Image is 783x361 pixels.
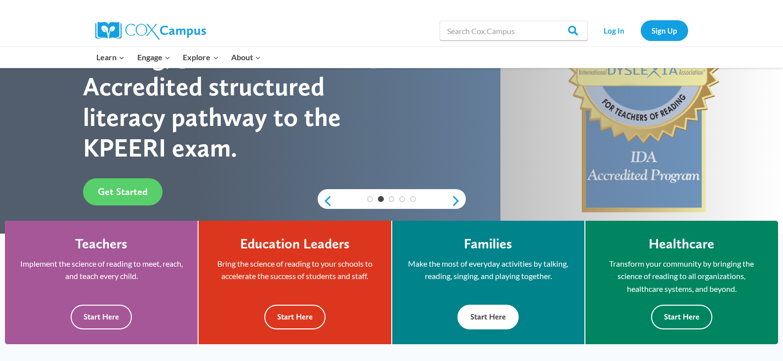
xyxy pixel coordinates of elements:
p: Make the most of everyday activities by talking, reading, singing, and playing together. [407,257,570,282]
a: Education Leaders Bring the science of reading to your schools to accelerate the success of stude... [199,221,391,344]
button: Start Here [71,305,132,329]
a: Families Make the most of everyday activities by talking, reading, singing, and playing together.... [392,221,584,344]
button: Start Here [651,305,712,329]
div: content slider buttons [318,191,466,211]
a: Get Started [83,178,163,205]
h4: Healthcare [649,236,714,252]
a: previous [318,195,332,207]
nav: Secondary Navigation [593,20,688,40]
p: Bring the science of reading to your schools to accelerate the success of students and staff. [213,257,376,282]
p: Transform your community by bringing the science of reading to all organizations, healthcare syst... [600,257,763,295]
a: Healthcare Transform your community by bringing the science of reading to all organizations, heal... [585,221,778,344]
a: Sign Up [641,20,688,40]
p: Implement the science of reading to meet, reach, and teach every child. [20,257,183,282]
nav: Primary Navigation [90,47,267,68]
span: Get Started [98,186,148,198]
img: Cox Campus [95,22,206,40]
a: Teachers Implement the science of reading to meet, reach, and teach every child. Start Here [5,221,198,344]
input: Search Cox Campus [440,21,588,40]
button: Start Here [264,305,326,329]
button: Child menu of Learn [90,47,131,68]
a: 4 [399,196,405,202]
button: Child menu of Explore [177,47,225,68]
a: 1 [367,196,373,202]
button: Child menu of About [225,47,267,68]
a: next [451,195,466,207]
a: 2 [378,196,384,202]
h4: Families [464,236,512,252]
button: Start Here [457,305,519,329]
a: Log In [593,20,636,40]
h4: Education Leaders [240,236,350,252]
a: 3 [389,196,395,202]
h4: Teachers [75,236,127,252]
button: Child menu of Engage [131,47,177,68]
a: 5 [410,196,416,202]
